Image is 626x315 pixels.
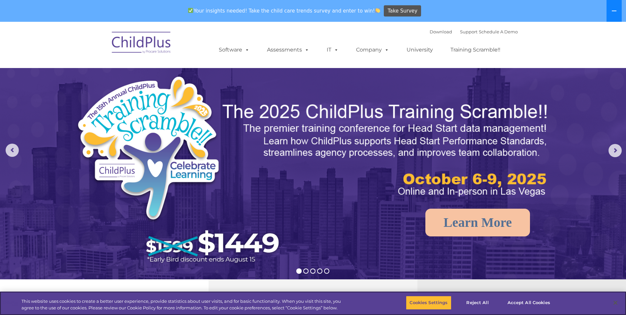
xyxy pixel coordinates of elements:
[92,44,112,49] span: Last name
[608,296,623,310] button: Close
[185,4,383,17] span: Your insights needed! Take the child care trends survey and enter to win!
[460,29,478,34] a: Support
[406,296,451,310] button: Cookies Settings
[21,298,344,311] div: This website uses cookies to create a better user experience, provide statistics about user visit...
[188,8,193,13] img: ✅
[457,296,498,310] button: Reject All
[479,29,518,34] a: Schedule A Demo
[504,296,554,310] button: Accept All Cookies
[430,29,518,34] font: |
[388,5,417,17] span: Take Survey
[425,209,530,236] a: Learn More
[212,43,256,56] a: Software
[320,43,345,56] a: IT
[444,43,507,56] a: Training Scramble!!
[375,8,380,13] img: 👏
[384,5,421,17] a: Take Survey
[109,27,175,60] img: ChildPlus by Procare Solutions
[400,43,440,56] a: University
[260,43,316,56] a: Assessments
[349,43,396,56] a: Company
[92,71,120,76] span: Phone number
[430,29,452,34] a: Download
